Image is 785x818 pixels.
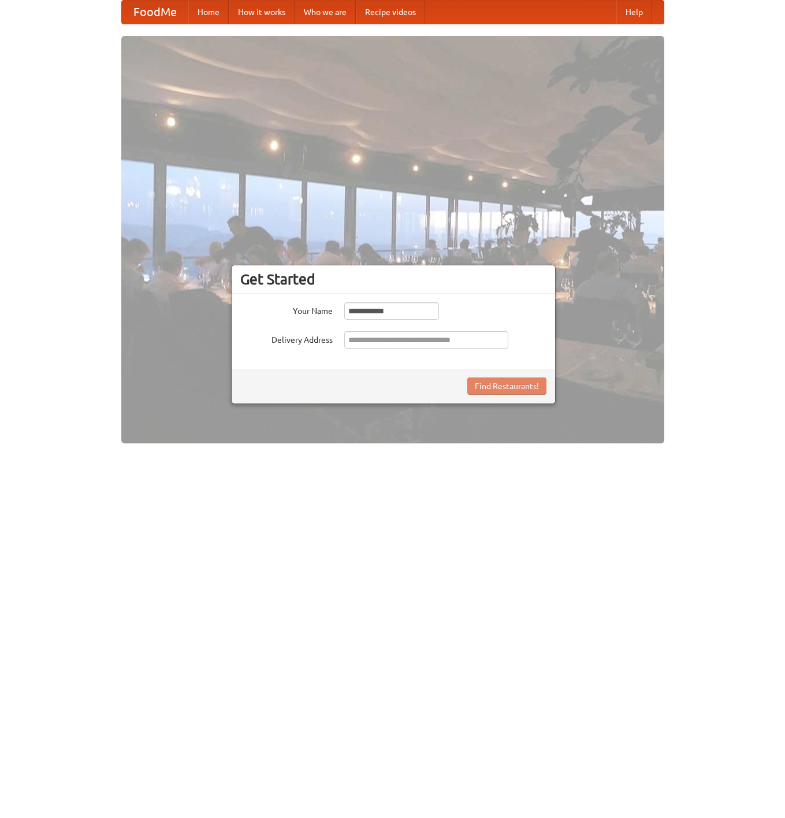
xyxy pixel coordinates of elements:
[229,1,295,24] a: How it works
[240,302,333,317] label: Your Name
[616,1,652,24] a: Help
[467,377,546,395] button: Find Restaurants!
[240,271,546,288] h3: Get Started
[188,1,229,24] a: Home
[240,331,333,346] label: Delivery Address
[295,1,356,24] a: Who we are
[122,1,188,24] a: FoodMe
[356,1,425,24] a: Recipe videos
